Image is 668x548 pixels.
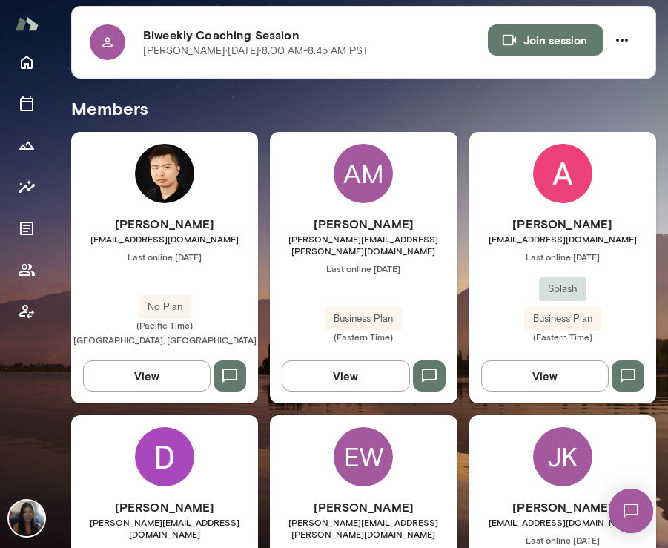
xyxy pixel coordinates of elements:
[71,233,258,245] span: [EMAIL_ADDRESS][DOMAIN_NAME]
[71,215,258,233] h6: [PERSON_NAME]
[15,10,39,38] img: Mento
[73,334,257,345] span: [GEOGRAPHIC_DATA], [GEOGRAPHIC_DATA]
[325,311,402,326] span: Business Plan
[12,131,42,160] button: Growth Plan
[469,251,656,263] span: Last online [DATE]
[270,498,457,516] h6: [PERSON_NAME]
[270,215,457,233] h6: [PERSON_NAME]
[139,300,191,314] span: No Plan
[270,263,457,274] span: Last online [DATE]
[533,144,592,203] img: Allen Hulley
[12,47,42,77] button: Home
[334,144,393,203] div: AM
[71,319,258,331] span: (Pacific Time)
[270,331,457,343] span: (Eastern Time)
[12,297,42,326] button: Client app
[270,233,457,257] span: [PERSON_NAME][EMAIL_ADDRESS][PERSON_NAME][DOMAIN_NAME]
[539,282,586,297] span: Splash
[71,498,258,516] h6: [PERSON_NAME]
[469,516,656,528] span: [EMAIL_ADDRESS][DOMAIN_NAME]
[71,96,656,120] h5: Members
[143,44,368,59] p: [PERSON_NAME] · [DATE] · 8:00 AM-8:45 AM PST
[270,516,457,540] span: [PERSON_NAME][EMAIL_ADDRESS][PERSON_NAME][DOMAIN_NAME]
[83,360,211,392] button: View
[334,427,393,486] div: EW
[469,534,656,546] span: Last online [DATE]
[282,360,409,392] button: View
[533,427,592,486] div: JK
[481,360,609,392] button: View
[9,501,44,536] img: Chiao Dyi
[12,214,42,243] button: Documents
[12,255,42,285] button: Members
[469,215,656,233] h6: [PERSON_NAME]
[71,251,258,263] span: Last online [DATE]
[135,144,194,203] img: Richard Widjaja
[488,24,603,56] button: Join session
[524,311,601,326] span: Business Plan
[143,26,488,44] h6: Biweekly Coaching Session
[71,516,258,540] span: [PERSON_NAME][EMAIL_ADDRESS][DOMAIN_NAME]
[12,89,42,119] button: Sessions
[469,331,656,343] span: (Eastern Time)
[469,498,656,516] h6: [PERSON_NAME]
[12,172,42,202] button: Insights
[135,427,194,486] img: Daniel Guillen
[469,233,656,245] span: [EMAIL_ADDRESS][DOMAIN_NAME]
